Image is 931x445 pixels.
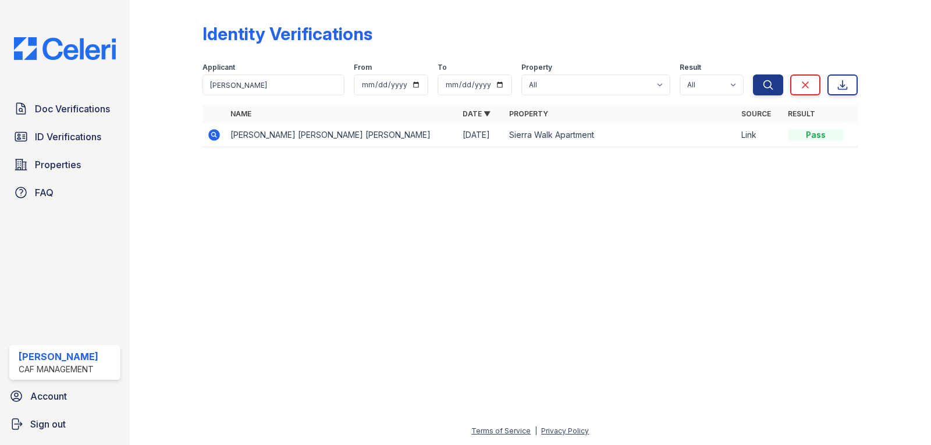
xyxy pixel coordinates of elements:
[458,123,504,147] td: [DATE]
[202,74,344,95] input: Search by name or phone number
[19,364,98,375] div: CAF Management
[19,350,98,364] div: [PERSON_NAME]
[741,109,771,118] a: Source
[30,389,67,403] span: Account
[788,129,844,141] div: Pass
[521,63,552,72] label: Property
[788,109,815,118] a: Result
[504,123,737,147] td: Sierra Walk Apartment
[9,97,120,120] a: Doc Verifications
[202,23,372,44] div: Identity Verifications
[202,63,235,72] label: Applicant
[5,412,125,436] a: Sign out
[9,153,120,176] a: Properties
[9,181,120,204] a: FAQ
[35,186,54,200] span: FAQ
[438,63,447,72] label: To
[5,37,125,60] img: CE_Logo_Blue-a8612792a0a2168367f1c8372b55b34899dd931a85d93a1a3d3e32e68fde9ad4.png
[30,417,66,431] span: Sign out
[354,63,372,72] label: From
[5,385,125,408] a: Account
[463,109,491,118] a: Date ▼
[680,63,701,72] label: Result
[226,123,458,147] td: [PERSON_NAME] [PERSON_NAME] [PERSON_NAME]
[541,426,589,435] a: Privacy Policy
[9,125,120,148] a: ID Verifications
[230,109,251,118] a: Name
[509,109,548,118] a: Property
[35,102,110,116] span: Doc Verifications
[535,426,537,435] div: |
[737,123,783,147] td: Link
[471,426,531,435] a: Terms of Service
[35,130,101,144] span: ID Verifications
[35,158,81,172] span: Properties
